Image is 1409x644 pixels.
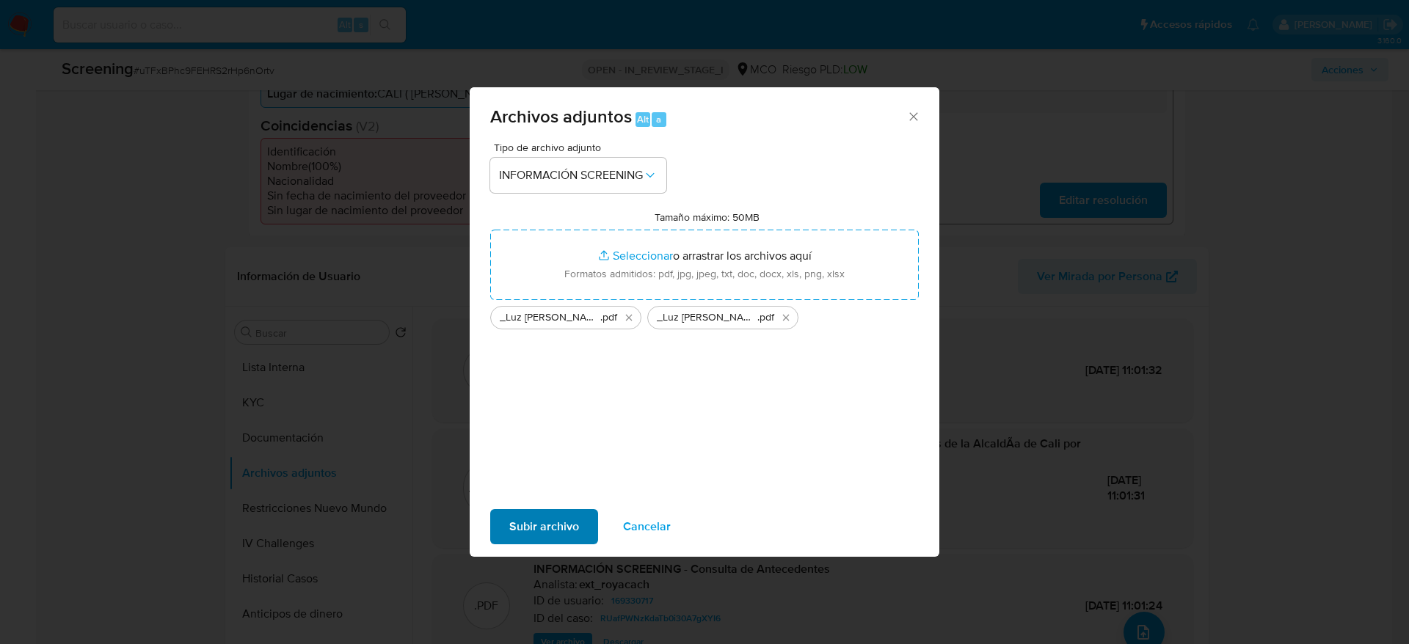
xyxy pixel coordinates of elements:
span: Cancelar [623,511,671,543]
span: Archivos adjuntos [490,103,632,129]
span: INFORMACIÓN SCREENING [499,168,643,183]
span: Alt [637,112,649,126]
button: Cancelar [604,509,690,544]
button: Eliminar _Luz Marina Cuellar Salazar_ lavado de dinero - Buscar con Google.pdf [777,309,795,326]
button: Eliminar _Luz Marina Cuellar Salazar_ - Buscar con Google.pdf [620,309,638,326]
ul: Archivos seleccionados [490,300,919,329]
span: a [656,112,661,126]
span: _Luz [PERSON_NAME] lavado de dinero - Buscar con Google [657,310,757,325]
span: Subir archivo [509,511,579,543]
button: Cerrar [906,109,920,122]
label: Tamaño máximo: 50MB [655,211,760,224]
span: Tipo de archivo adjunto [494,142,670,153]
span: .pdf [757,310,774,325]
span: .pdf [600,310,617,325]
button: Subir archivo [490,509,598,544]
button: INFORMACIÓN SCREENING [490,158,666,193]
span: _Luz [PERSON_NAME] - Buscar con Google [500,310,600,325]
